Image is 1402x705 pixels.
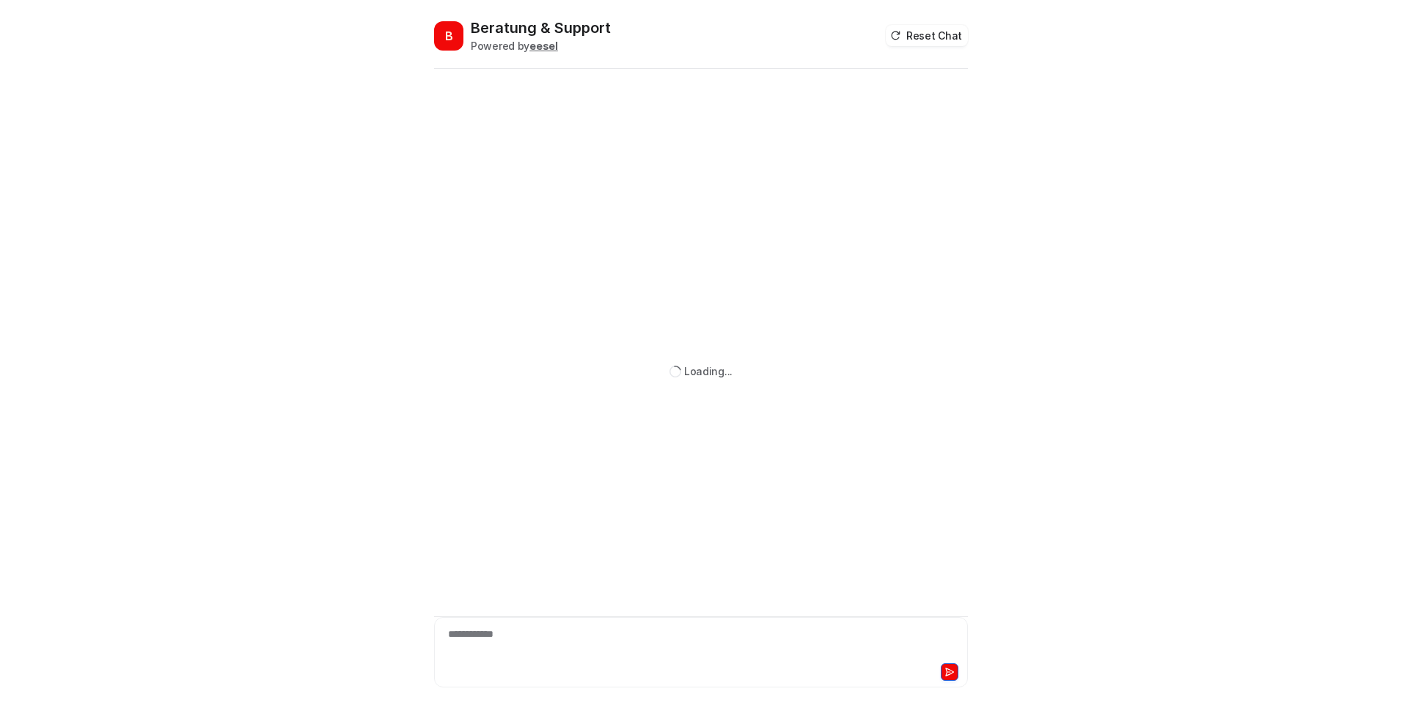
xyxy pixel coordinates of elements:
h2: Beratung & Support [471,18,611,38]
b: eesel [529,40,558,52]
div: Loading... [684,363,733,379]
span: B [434,21,463,51]
div: Powered by [471,38,611,53]
button: Reset Chat [886,25,968,46]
